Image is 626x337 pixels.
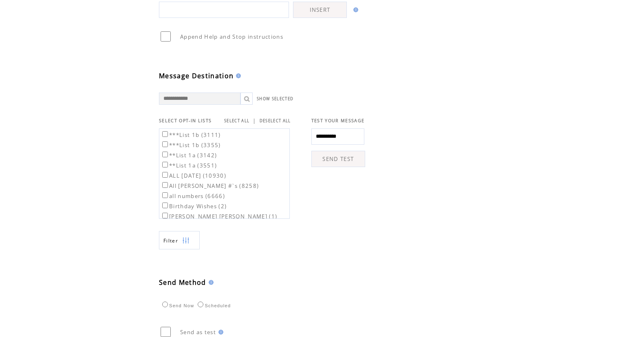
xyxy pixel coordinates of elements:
[161,162,217,169] label: **List 1a (3551)
[162,213,168,218] input: [PERSON_NAME] [PERSON_NAME] (1)
[161,182,259,189] label: All [PERSON_NAME] #`s (8258)
[234,73,241,78] img: help.gif
[224,118,249,123] a: SELECT ALL
[162,141,168,147] input: ***List 1b (3355)
[162,172,168,178] input: ALL [DATE] (10930)
[159,231,200,249] a: Filter
[311,118,365,123] span: TEST YOUR MESSAGE
[159,71,234,80] span: Message Destination
[161,152,217,159] label: **List 1a (3142)
[180,33,283,40] span: Append Help and Stop instructions
[163,237,178,244] span: Show filters
[159,278,206,287] span: Send Method
[162,162,168,167] input: **List 1a (3551)
[216,330,223,335] img: help.gif
[161,213,277,220] label: [PERSON_NAME] [PERSON_NAME] (1)
[198,302,203,307] input: Scheduled
[161,203,227,210] label: Birthday Wishes (2)
[161,131,221,139] label: ***List 1b (3111)
[293,2,347,18] a: INSERT
[162,182,168,188] input: All [PERSON_NAME] #`s (8258)
[160,303,194,308] label: Send Now
[162,131,168,137] input: ***List 1b (3111)
[161,192,225,200] label: all numbers (6666)
[180,328,216,336] span: Send as test
[257,96,293,101] a: SHOW SELECTED
[260,118,291,123] a: DESELECT ALL
[196,303,231,308] label: Scheduled
[206,280,214,285] img: help.gif
[162,152,168,157] input: **List 1a (3142)
[162,203,168,208] input: Birthday Wishes (2)
[253,117,256,124] span: |
[161,172,226,179] label: ALL [DATE] (10930)
[162,302,168,307] input: Send Now
[311,151,365,167] a: SEND TEST
[159,118,212,123] span: SELECT OPT-IN LISTS
[182,231,190,250] img: filters.png
[161,141,221,149] label: ***List 1b (3355)
[351,7,358,12] img: help.gif
[162,192,168,198] input: all numbers (6666)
